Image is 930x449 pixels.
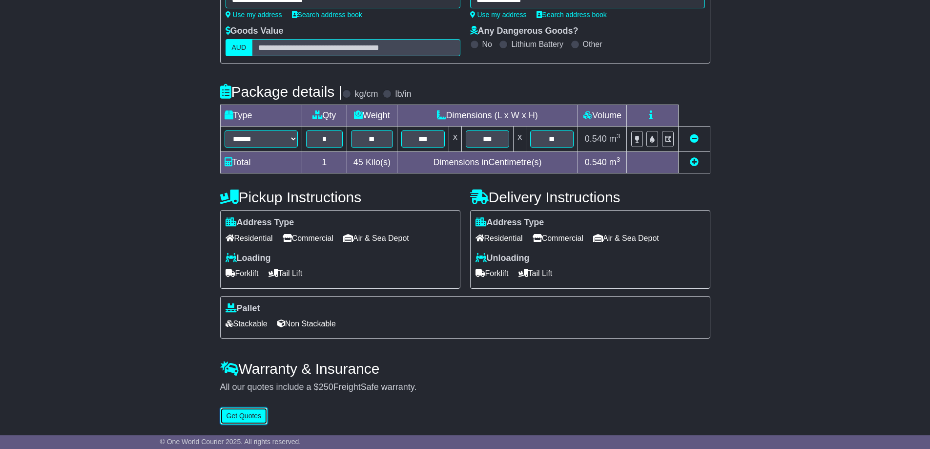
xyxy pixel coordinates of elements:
[277,316,336,331] span: Non Stackable
[226,316,268,331] span: Stackable
[585,134,607,144] span: 0.540
[518,266,553,281] span: Tail Lift
[475,231,523,246] span: Residential
[537,11,607,19] a: Search address book
[302,105,347,127] td: Qty
[292,11,362,19] a: Search address book
[160,438,301,446] span: © One World Courier 2025. All rights reserved.
[302,152,347,173] td: 1
[578,105,627,127] td: Volume
[593,231,659,246] span: Air & Sea Depot
[585,157,607,167] span: 0.540
[220,189,460,205] h4: Pickup Instructions
[617,132,620,140] sup: 3
[482,40,492,49] label: No
[609,157,620,167] span: m
[347,105,397,127] td: Weight
[226,39,253,56] label: AUD
[690,134,699,144] a: Remove this item
[347,152,397,173] td: Kilo(s)
[470,11,527,19] a: Use my address
[583,40,602,49] label: Other
[511,40,563,49] label: Lithium Battery
[514,127,526,152] td: x
[617,156,620,163] sup: 3
[475,266,509,281] span: Forklift
[449,127,461,152] td: x
[353,157,363,167] span: 45
[343,231,409,246] span: Air & Sea Depot
[470,189,710,205] h4: Delivery Instructions
[220,407,268,425] button: Get Quotes
[319,382,333,392] span: 250
[475,217,544,228] label: Address Type
[220,382,710,393] div: All our quotes include a $ FreightSafe warranty.
[226,266,259,281] span: Forklift
[397,105,578,127] td: Dimensions (L x W x H)
[226,303,260,314] label: Pallet
[475,253,530,264] label: Unloading
[226,217,294,228] label: Address Type
[220,105,302,127] td: Type
[226,11,282,19] a: Use my address
[269,266,303,281] span: Tail Lift
[283,231,333,246] span: Commercial
[609,134,620,144] span: m
[690,157,699,167] a: Add new item
[395,89,411,100] label: lb/in
[533,231,583,246] span: Commercial
[220,84,343,100] h4: Package details |
[354,89,378,100] label: kg/cm
[226,231,273,246] span: Residential
[220,152,302,173] td: Total
[226,26,284,37] label: Goods Value
[397,152,578,173] td: Dimensions in Centimetre(s)
[226,253,271,264] label: Loading
[220,361,710,377] h4: Warranty & Insurance
[470,26,579,37] label: Any Dangerous Goods?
